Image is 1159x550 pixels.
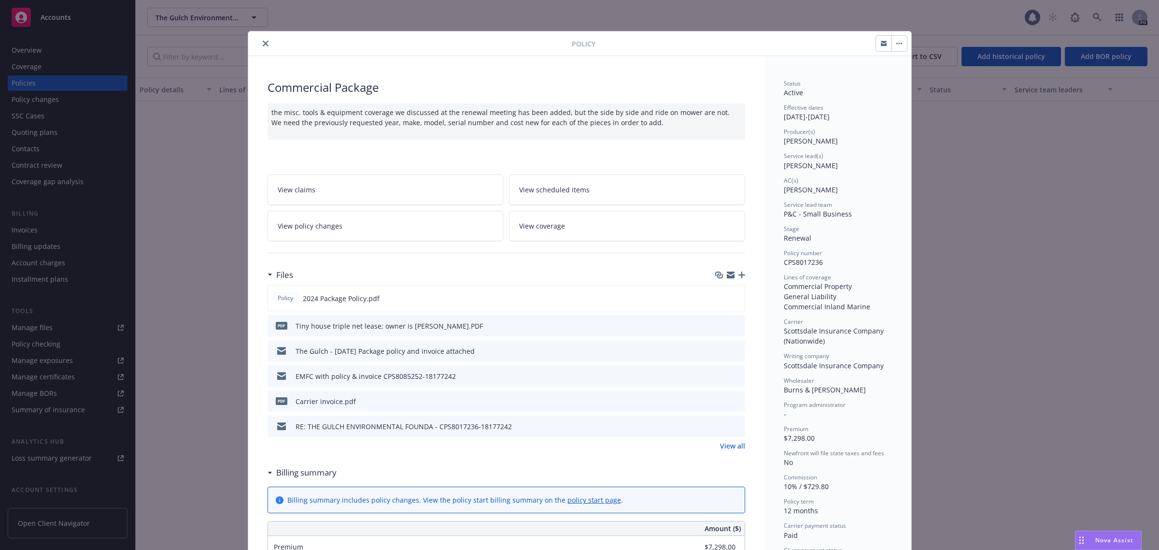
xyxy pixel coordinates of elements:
button: download file [717,321,725,331]
h3: Billing summary [276,466,337,479]
button: close [260,38,271,49]
button: download file [717,421,725,432]
div: General Liability [784,291,892,302]
span: View scheduled items [519,185,590,195]
span: Scottsdale Insurance Company (Nationwide) [784,326,886,346]
button: download file [717,396,725,406]
div: Commercial Property [784,281,892,291]
span: PDF [276,322,287,329]
span: View policy changes [278,221,342,231]
span: - [784,409,786,419]
span: [PERSON_NAME] [784,136,838,145]
span: Renewal [784,233,811,243]
span: Wholesaler [784,376,814,385]
div: Files [268,269,293,281]
span: Policy term [784,497,814,506]
a: View scheduled items [509,174,745,205]
div: Drag to move [1075,531,1088,550]
span: Policy [572,39,595,49]
span: Paid [784,531,798,540]
span: $7,298.00 [784,434,815,443]
span: P&C - Small Business [784,209,852,218]
span: pdf [276,397,287,405]
span: Status [784,79,801,87]
a: policy start page [567,495,621,505]
span: Stage [784,225,799,233]
span: Scottsdale Insurance Company [784,361,884,370]
button: preview file [732,293,741,304]
span: Active [784,88,803,97]
div: EMFC with policy & invoice CPS8085252-18177242 [296,371,456,381]
span: Amount ($) [705,523,741,534]
a: View all [720,441,745,451]
button: preview file [733,346,741,356]
span: 10% / $729.80 [784,482,829,491]
button: download file [717,293,724,304]
span: No [784,458,793,467]
span: Effective dates [784,103,823,112]
div: [DATE] - [DATE] [784,103,892,122]
button: preview file [733,371,741,381]
button: download file [717,346,725,356]
span: Service lead team [784,201,832,209]
div: Carrier invoice.pdf [296,396,356,406]
span: 2024 Package Policy.pdf [303,293,380,304]
span: View claims [278,185,315,195]
div: Tiny house triple net lease; owner is [PERSON_NAME].PDF [296,321,483,331]
span: [PERSON_NAME] [784,185,838,194]
h3: Files [276,269,293,281]
span: CPS8017236 [784,258,823,267]
span: View coverage [519,221,565,231]
button: download file [717,371,725,381]
button: preview file [733,421,741,432]
span: Writing company [784,352,829,360]
a: View coverage [509,211,745,241]
span: Burns & [PERSON_NAME] [784,385,866,394]
div: RE: THE GULCH ENVIRONMENTAL FOUNDA - CPS8017236-18177242 [296,421,512,432]
span: Service lead(s) [784,152,823,160]
div: Billing summary includes policy changes. View the policy start billing summary on the . [287,495,623,505]
div: The Gulch - [DATE] Package policy and invoice attached [296,346,475,356]
span: Lines of coverage [784,273,831,281]
div: the misc. tools & equipment coverage we discussed at the renewal meeting has been added, but the ... [268,103,745,140]
div: Commercial Package [268,79,745,96]
div: Billing summary [268,466,337,479]
div: Commercial Inland Marine [784,302,892,312]
span: [PERSON_NAME] [784,161,838,170]
span: AC(s) [784,176,798,185]
span: Premium [784,425,808,433]
span: Nova Assist [1095,536,1133,544]
a: View claims [268,174,504,205]
span: Carrier payment status [784,521,846,530]
button: preview file [733,396,741,406]
span: Policy number [784,249,822,257]
span: 12 months [784,506,818,515]
span: Carrier [784,318,803,326]
span: Producer(s) [784,128,815,136]
span: Newfront will file state taxes and fees [784,449,884,457]
button: Nova Assist [1075,531,1142,550]
button: preview file [733,321,741,331]
a: View policy changes [268,211,504,241]
span: Program administrator [784,401,846,409]
span: Commission [784,473,817,481]
span: Policy [276,294,295,303]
